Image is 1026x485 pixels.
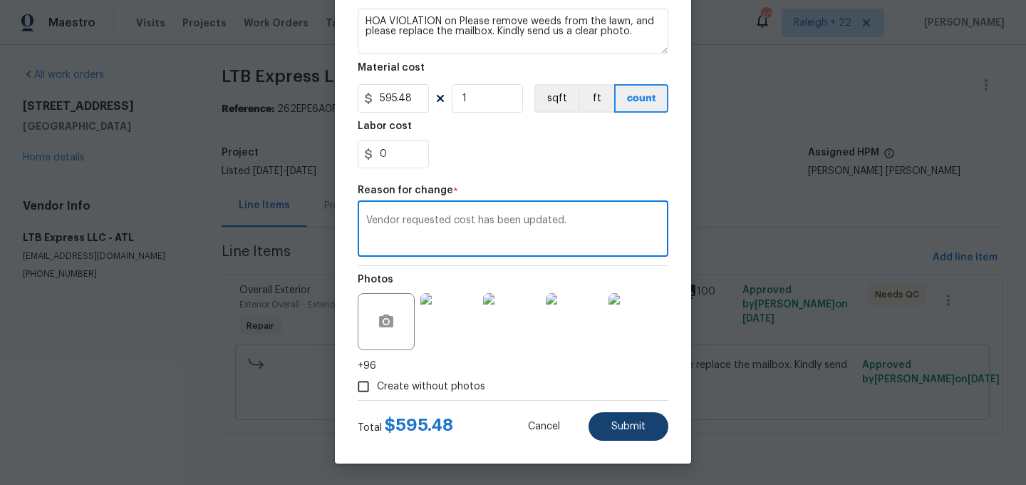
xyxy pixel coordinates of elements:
[505,412,583,441] button: Cancel
[579,84,614,113] button: ft
[377,379,485,394] span: Create without photos
[358,185,453,195] h5: Reason for change
[385,417,453,434] span: $ 595.48
[589,412,668,441] button: Submit
[358,418,453,435] div: Total
[358,359,376,373] span: +96
[611,422,646,432] span: Submit
[534,84,579,113] button: sqft
[358,121,412,131] h5: Labor cost
[358,275,393,285] h5: Photos
[528,422,560,432] span: Cancel
[358,63,425,73] h5: Material cost
[366,215,660,245] textarea: Vendor requested cost has been updated.
[358,9,668,54] textarea: HOA VIOLATION on Please remove weeds from the lawn, and please replace the mailbox. Kindly send u...
[614,84,668,113] button: count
